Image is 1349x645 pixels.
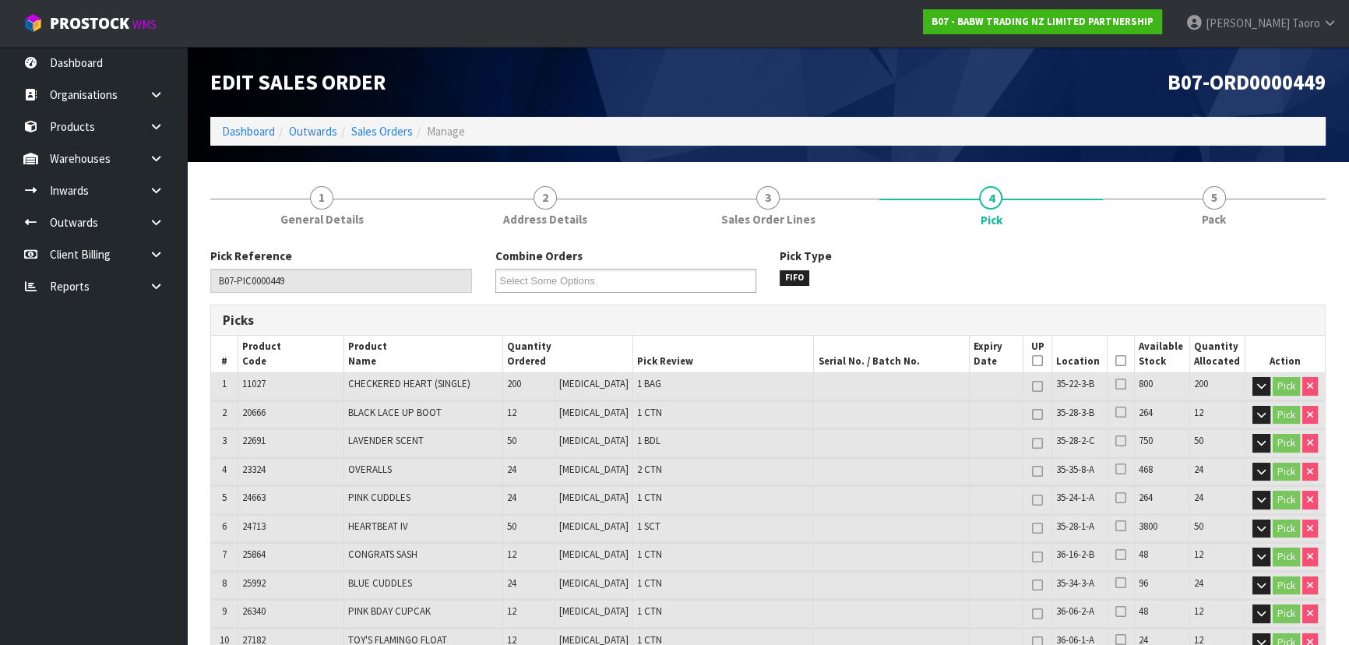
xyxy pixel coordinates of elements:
[979,186,1002,210] span: 4
[1139,604,1148,618] span: 48
[222,377,227,390] span: 1
[280,211,364,227] span: General Details
[348,406,442,419] span: BLACK LACE UP BOOT
[132,17,157,32] small: WMS
[242,377,266,390] span: 11027
[222,124,275,139] a: Dashboard
[637,434,660,447] span: 1 BDL
[289,124,337,139] a: Outwards
[559,406,629,419] span: [MEDICAL_DATA]
[1023,336,1052,372] th: UP
[222,406,227,419] span: 2
[1139,491,1153,504] span: 264
[507,520,516,533] span: 50
[348,576,412,590] span: BLUE CUDDLES
[351,124,413,139] a: Sales Orders
[932,15,1154,28] strong: B07 - BABW TRADING NZ LIMITED PARTNERSHIP
[223,313,756,328] h3: Picks
[1273,491,1300,509] button: Pick
[1139,463,1153,476] span: 468
[1273,520,1300,538] button: Pick
[1273,576,1300,595] button: Pick
[507,463,516,476] span: 24
[1134,336,1189,372] th: Available Stock
[637,604,662,618] span: 1 CTN
[222,576,227,590] span: 8
[238,336,343,372] th: Product Code
[507,576,516,590] span: 24
[1056,406,1094,419] span: 35-28-3-B
[969,336,1023,372] th: Expiry Date
[559,434,629,447] span: [MEDICAL_DATA]
[1056,576,1094,590] span: 35-34-3-A
[1245,336,1325,372] th: Action
[1194,520,1203,533] span: 50
[348,463,392,476] span: OVERALLS
[242,576,266,590] span: 25992
[222,548,227,561] span: 7
[343,336,502,372] th: Product Name
[1273,377,1300,396] button: Pick
[559,604,629,618] span: [MEDICAL_DATA]
[242,520,266,533] span: 24713
[348,491,410,504] span: PINK CUDDLES
[242,406,266,419] span: 20666
[559,491,629,504] span: [MEDICAL_DATA]
[1194,491,1203,504] span: 24
[637,406,662,419] span: 1 CTN
[242,434,266,447] span: 22691
[559,463,629,476] span: [MEDICAL_DATA]
[242,548,266,561] span: 25864
[1139,576,1148,590] span: 96
[780,270,809,286] span: FIFO
[1194,434,1203,447] span: 50
[1139,377,1153,390] span: 800
[210,248,292,264] label: Pick Reference
[222,491,227,504] span: 5
[1056,604,1094,618] span: 36-06-2-A
[1056,434,1095,447] span: 35-28-2-C
[814,336,969,372] th: Serial No. / Batch No.
[242,604,266,618] span: 26340
[242,463,266,476] span: 23324
[721,211,815,227] span: Sales Order Lines
[1168,69,1326,95] span: B07-ORD0000449
[507,491,516,504] span: 24
[1194,548,1203,561] span: 12
[1139,520,1157,533] span: 3800
[534,186,557,210] span: 2
[222,434,227,447] span: 3
[1139,548,1148,561] span: 48
[923,9,1162,34] a: B07 - BABW TRADING NZ LIMITED PARTNERSHIP
[50,13,129,33] span: ProStock
[637,463,662,476] span: 2 CTN
[348,377,470,390] span: CHECKERED HEART (SINGLE)
[1056,463,1094,476] span: 35-35-8-A
[1194,604,1203,618] span: 12
[1202,211,1226,227] span: Pack
[559,377,629,390] span: [MEDICAL_DATA]
[1056,520,1094,533] span: 35-28-1-A
[507,406,516,419] span: 12
[211,336,238,372] th: #
[780,248,832,264] label: Pick Type
[348,434,424,447] span: LAVENDER SCENT
[507,548,516,561] span: 12
[1139,406,1153,419] span: 264
[242,491,266,504] span: 24663
[637,377,661,390] span: 1 BAG
[633,336,814,372] th: Pick Review
[348,520,408,533] span: HEARTBEAT IV
[756,186,780,210] span: 3
[559,520,629,533] span: [MEDICAL_DATA]
[1273,463,1300,481] button: Pick
[1206,16,1290,30] span: [PERSON_NAME]
[507,434,516,447] span: 50
[1203,186,1226,210] span: 5
[1056,377,1094,390] span: 35-22-3-B
[1194,406,1203,419] span: 12
[1194,377,1208,390] span: 200
[427,124,465,139] span: Manage
[980,212,1002,228] span: Pick
[222,520,227,533] span: 6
